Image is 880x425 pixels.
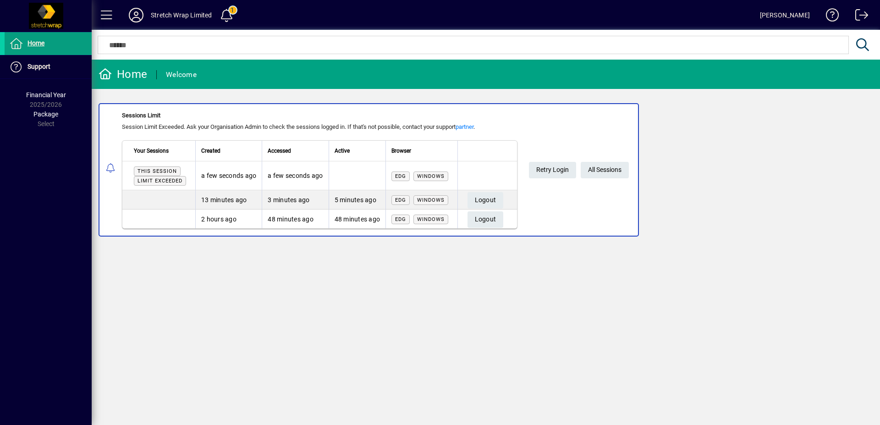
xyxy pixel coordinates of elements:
[27,39,44,47] span: Home
[329,190,386,210] td: 5 minutes ago
[262,210,328,228] td: 48 minutes ago
[33,110,58,118] span: Package
[151,8,212,22] div: Stretch Wrap Limited
[134,146,169,156] span: Your Sessions
[760,8,810,22] div: [PERSON_NAME]
[456,123,473,130] a: partner
[467,211,504,228] button: Logout
[5,55,92,78] a: Support
[195,210,262,228] td: 2 hours ago
[536,162,569,177] span: Retry Login
[417,197,445,203] span: Windows
[395,216,406,222] span: Edg
[391,146,411,156] span: Browser
[137,178,182,184] span: Limit exceeded
[417,216,445,222] span: Windows
[99,67,147,82] div: Home
[329,210,386,228] td: 48 minutes ago
[475,193,496,208] span: Logout
[467,192,504,209] button: Logout
[166,67,197,82] div: Welcome
[262,190,328,210] td: 3 minutes ago
[92,103,880,237] app-alert-notification-menu-item: Sessions Limit
[819,2,839,32] a: Knowledge Base
[395,173,406,179] span: Edg
[529,162,576,178] button: Retry Login
[137,168,177,174] span: This session
[395,197,406,203] span: Edg
[417,173,445,179] span: Windows
[268,146,291,156] span: Accessed
[26,91,66,99] span: Financial Year
[581,162,629,178] a: All Sessions
[262,161,328,190] td: a few seconds ago
[201,146,220,156] span: Created
[27,63,50,70] span: Support
[588,162,621,177] span: All Sessions
[848,2,869,32] a: Logout
[122,111,517,120] div: Sessions Limit
[195,161,262,190] td: a few seconds ago
[195,190,262,210] td: 13 minutes ago
[335,146,350,156] span: Active
[475,212,496,227] span: Logout
[122,122,517,132] div: Session Limit Exceeded. Ask your Organisation Admin to check the sessions logged in. If that's no...
[121,7,151,23] button: Profile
